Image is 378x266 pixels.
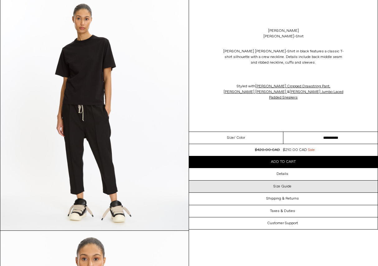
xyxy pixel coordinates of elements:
button: Add to cart [189,156,378,168]
h3: Size Guide [273,184,291,189]
div: [PERSON_NAME]-Shirt [263,34,304,39]
h3: Taxes & Duties [270,209,295,213]
h3: Customer Support [267,221,298,225]
h3: Details [276,172,288,176]
span: , [255,84,330,89]
s: $420.00 CAD [255,148,280,152]
span: Styled with & [224,84,343,100]
span: / Color [234,135,245,141]
span: Add to cart [271,159,296,164]
a: [PERSON_NAME] [PERSON_NAME] [224,89,286,94]
span: Size [227,135,234,141]
a: [PERSON_NAME] Cropped Drawstring Pant [255,84,329,89]
a: [PERSON_NAME] Jumbo Laced Padded Sneakers [269,89,343,100]
p: [PERSON_NAME] [PERSON_NAME]-Shirt in black features a classic T-shirt silhouette with a crew neck... [221,46,346,69]
span: $210.00 CAD [283,148,307,152]
a: [PERSON_NAME] [268,28,299,34]
h3: Shipping & Returns [266,196,299,201]
span: Sale [308,147,315,153]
